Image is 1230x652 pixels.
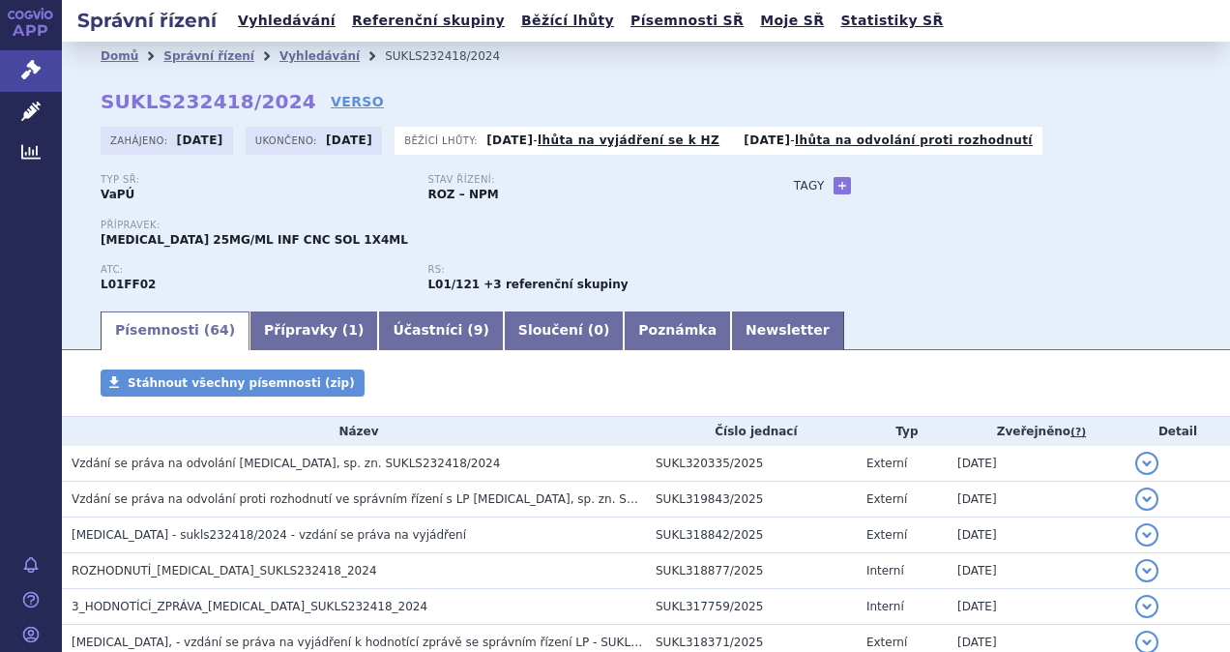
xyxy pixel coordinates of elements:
[101,90,316,113] strong: SUKLS232418/2024
[62,7,232,34] h2: Správní řízení
[72,600,427,613] span: 3_HODNOTÍCÍ_ZPRÁVA_KEYTRUDA_SUKLS232418_2024
[427,278,480,291] strong: pembrolizumab
[101,370,365,397] a: Stáhnout všechny písemnosti (zip)
[948,446,1126,482] td: [DATE]
[866,636,907,649] span: Externí
[348,322,358,338] span: 1
[646,553,857,589] td: SUKL318877/2025
[210,322,228,338] span: 64
[72,457,500,470] span: Vzdání se práva na odvolání KEYTRUDA, sp. zn. SUKLS232418/2024
[101,264,408,276] p: ATC:
[594,322,603,338] span: 0
[515,8,620,34] a: Běžící lhůty
[794,174,825,197] h3: Tagy
[948,518,1126,553] td: [DATE]
[385,42,525,71] li: SUKLS232418/2024
[326,133,372,147] strong: [DATE]
[483,278,628,291] strong: +3 referenční skupiny
[427,188,498,201] strong: ROZ – NPM
[538,133,719,147] a: lhůta na vyjádření se k HZ
[1135,559,1158,582] button: detail
[1135,452,1158,475] button: detail
[857,417,948,446] th: Typ
[101,233,408,247] span: [MEDICAL_DATA] 25MG/ML INF CNC SOL 1X4ML
[486,133,533,147] strong: [DATE]
[948,589,1126,625] td: [DATE]
[948,417,1126,446] th: Zveřejněno
[72,492,734,506] span: Vzdání se práva na odvolání proti rozhodnutí ve správním řízení s LP Keytruda, sp. zn. SUKLS23241...
[255,133,321,148] span: Ukončeno:
[474,322,483,338] span: 9
[1070,426,1086,439] abbr: (?)
[948,553,1126,589] td: [DATE]
[795,133,1033,147] a: lhůta na odvolání proti rozhodnutí
[754,8,830,34] a: Moje SŘ
[331,92,384,111] a: VERSO
[866,492,907,506] span: Externí
[866,528,907,542] span: Externí
[378,311,503,350] a: Účastníci (9)
[163,49,254,63] a: Správní řízení
[625,8,749,34] a: Písemnosti SŘ
[866,564,904,578] span: Interní
[128,376,355,390] span: Stáhnout všechny písemnosti (zip)
[427,264,735,276] p: RS:
[646,518,857,553] td: SUKL318842/2025
[110,133,171,148] span: Zahájeno:
[744,133,790,147] strong: [DATE]
[866,457,907,470] span: Externí
[646,446,857,482] td: SUKL320335/2025
[731,311,844,350] a: Newsletter
[101,311,249,350] a: Písemnosti (64)
[101,174,408,186] p: Typ SŘ:
[1126,417,1230,446] th: Detail
[834,177,851,194] a: +
[404,133,482,148] span: Běžící lhůty:
[646,482,857,518] td: SUKL319843/2025
[62,417,646,446] th: Název
[101,49,138,63] a: Domů
[835,8,949,34] a: Statistiky SŘ
[72,564,377,578] span: ROZHODNUTÍ_KEYTRUDA_SUKLS232418_2024
[948,482,1126,518] td: [DATE]
[866,600,904,613] span: Interní
[744,133,1033,148] p: -
[177,133,223,147] strong: [DATE]
[624,311,731,350] a: Poznámka
[279,49,360,63] a: Vyhledávání
[346,8,511,34] a: Referenční skupiny
[646,589,857,625] td: SUKL317759/2025
[72,528,466,542] span: KEYTRUDA - sukls232418/2024 - vzdání se práva na vyjádření
[486,133,719,148] p: -
[101,278,156,291] strong: PEMBROLIZUMAB
[504,311,624,350] a: Sloučení (0)
[249,311,378,350] a: Přípravky (1)
[1135,488,1158,511] button: detail
[232,8,341,34] a: Vyhledávání
[1135,595,1158,618] button: detail
[646,417,857,446] th: Číslo jednací
[427,174,735,186] p: Stav řízení:
[72,636,716,649] span: Keytruda, - vzdání se práva na vyjádření k hodnotící zprávě se správním řízení LP - SUKLS232418/2024
[101,220,755,231] p: Přípravek:
[101,188,134,201] strong: VaPÚ
[1135,523,1158,547] button: detail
